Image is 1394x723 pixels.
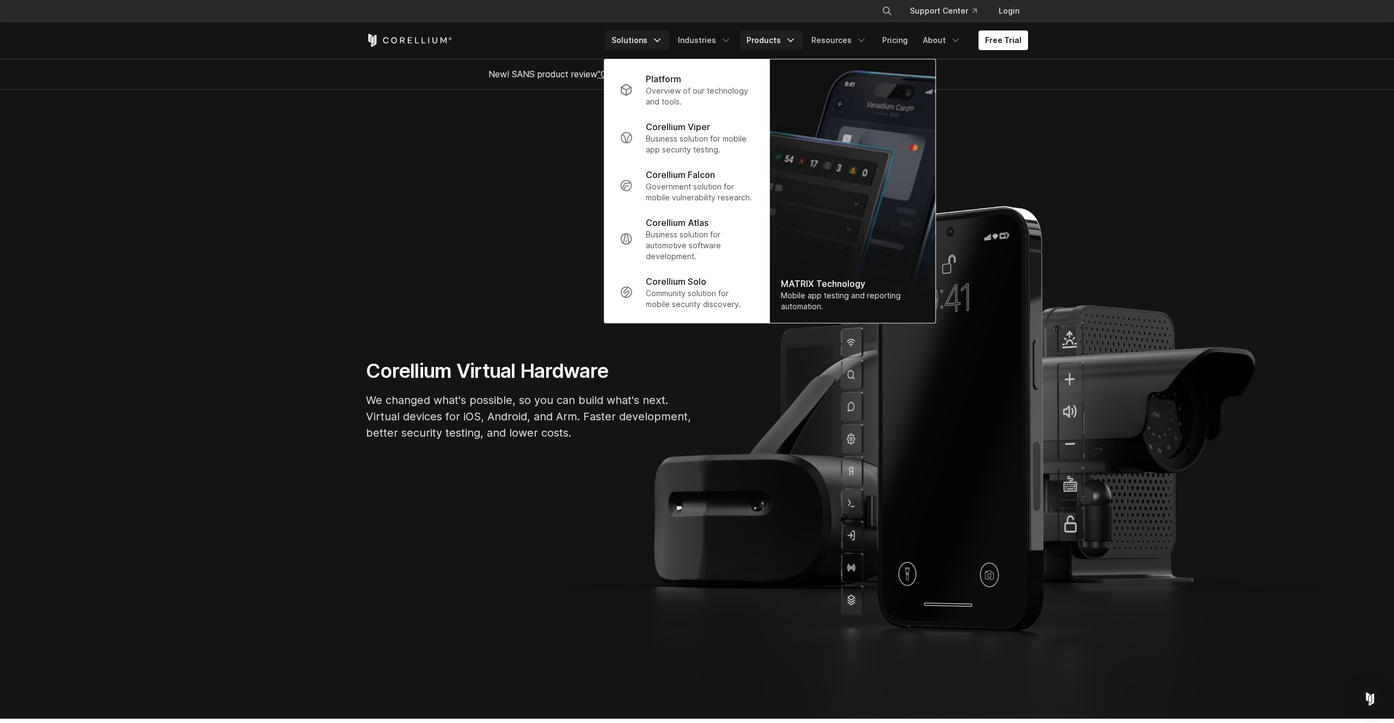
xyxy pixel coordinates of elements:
[781,277,925,290] div: MATRIX Technology
[605,30,1028,50] div: Navigation Menu
[488,69,906,79] span: New! SANS product review now available.
[770,59,936,323] img: Matrix_WebNav_1x
[605,30,669,50] a: Solutions
[611,162,763,210] a: Corellium Falcon Government solution for mobile vulnerability research.
[366,359,693,383] h1: Corellium Virtual Hardware
[646,120,710,133] p: Corellium Viper
[611,114,763,162] a: Corellium Viper Business solution for mobile app security testing.
[901,1,986,21] a: Support Center
[805,30,873,50] a: Resources
[611,210,763,268] a: Corellium Atlas Business solution for automotive software development.
[597,69,848,79] a: "Collaborative Mobile App Security Development and Analysis"
[646,229,754,262] p: Business solution for automotive software development.
[740,30,803,50] a: Products
[366,34,453,47] a: Corellium Home
[611,66,763,114] a: Platform Overview of our technology and tools.
[646,72,681,85] p: Platform
[646,275,706,288] p: Corellium Solo
[781,290,925,312] div: Mobile app testing and reporting automation.
[671,30,738,50] a: Industries
[1357,686,1383,712] div: Open Intercom Messenger
[979,30,1028,50] a: Free Trial
[366,392,693,441] p: We changed what's possible, so you can build what's next. Virtual devices for iOS, Android, and A...
[646,216,708,229] p: Corellium Atlas
[770,59,936,323] a: MATRIX Technology Mobile app testing and reporting automation.
[990,1,1028,21] a: Login
[646,168,715,181] p: Corellium Falcon
[876,30,914,50] a: Pricing
[877,1,897,21] button: Search
[646,85,754,107] p: Overview of our technology and tools.
[646,288,754,310] p: Community solution for mobile security discovery.
[646,133,754,155] p: Business solution for mobile app security testing.
[869,1,1028,21] div: Navigation Menu
[916,30,968,50] a: About
[611,268,763,316] a: Corellium Solo Community solution for mobile security discovery.
[646,181,754,203] p: Government solution for mobile vulnerability research.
